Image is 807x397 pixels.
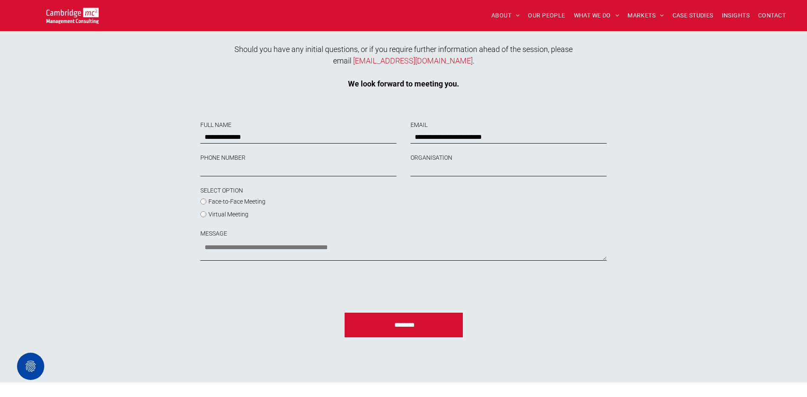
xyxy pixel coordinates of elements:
[234,45,573,65] span: Should you have any initial questions, or if you require further information ahead of the session...
[200,121,396,129] label: FULL NAME
[411,153,606,162] label: ORGANISATION
[353,56,473,65] a: [EMAIL_ADDRESS][DOMAIN_NAME]
[411,121,606,129] label: EMAIL
[200,153,396,162] label: PHONE NUMBER
[487,9,524,22] a: ABOUT
[208,198,265,205] span: Face-to-Face Meeting
[570,9,624,22] a: WHAT WE DO
[200,229,606,238] label: MESSAGE
[200,198,206,204] input: Face-to-Face Meeting
[208,211,248,218] span: Virtual Meeting
[348,79,459,88] strong: We look forward to meeting you.
[718,9,754,22] a: INSIGHTS
[623,9,668,22] a: MARKETS
[200,270,330,304] iframe: reCAPTCHA
[200,186,326,195] label: SELECT OPTION
[200,211,206,217] input: Virtual Meeting
[668,9,718,22] a: CASE STUDIES
[524,9,569,22] a: OUR PEOPLE
[473,56,474,65] span: .
[46,8,99,24] img: Cambridge MC Logo
[754,9,790,22] a: CONTACT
